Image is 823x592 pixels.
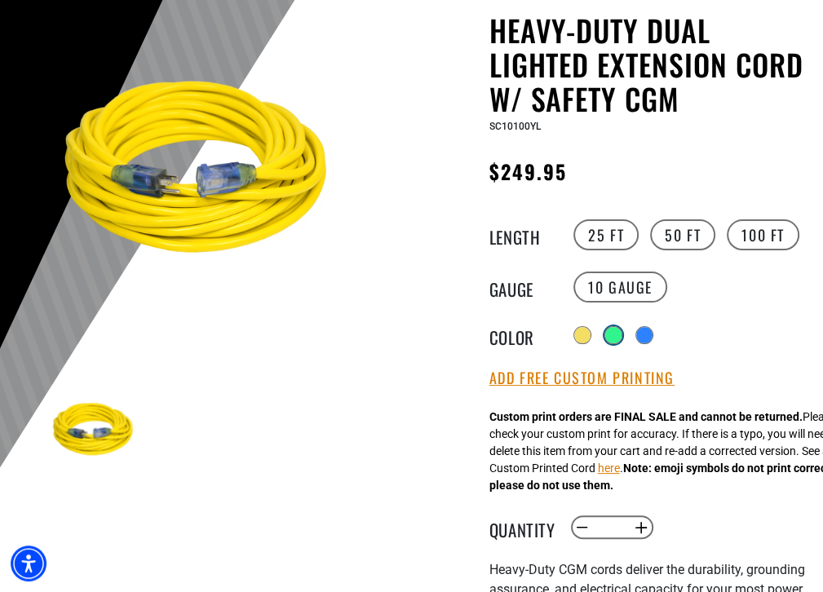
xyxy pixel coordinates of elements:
legend: Color [489,325,570,346]
legend: Length [489,224,570,245]
img: yellow [48,383,143,478]
legend: Gauge [489,276,570,298]
h1: Heavy-Duty Dual Lighted Extension Cord w/ Safety CGM [489,13,812,116]
div: Accessibility Menu [11,546,46,581]
span: SC10100YL [489,121,541,132]
label: 50 FT [650,219,715,250]
img: yellow [48,16,360,328]
label: 10 Gauge [573,272,667,303]
label: 100 FT [727,219,799,250]
button: here [598,460,620,477]
label: 25 FT [573,219,639,250]
label: Quantity [489,517,571,538]
span: $249.95 [489,157,568,186]
button: Add Free Custom Printing [489,369,675,387]
strong: Custom print orders are FINAL SALE and cannot be returned. [489,410,803,423]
